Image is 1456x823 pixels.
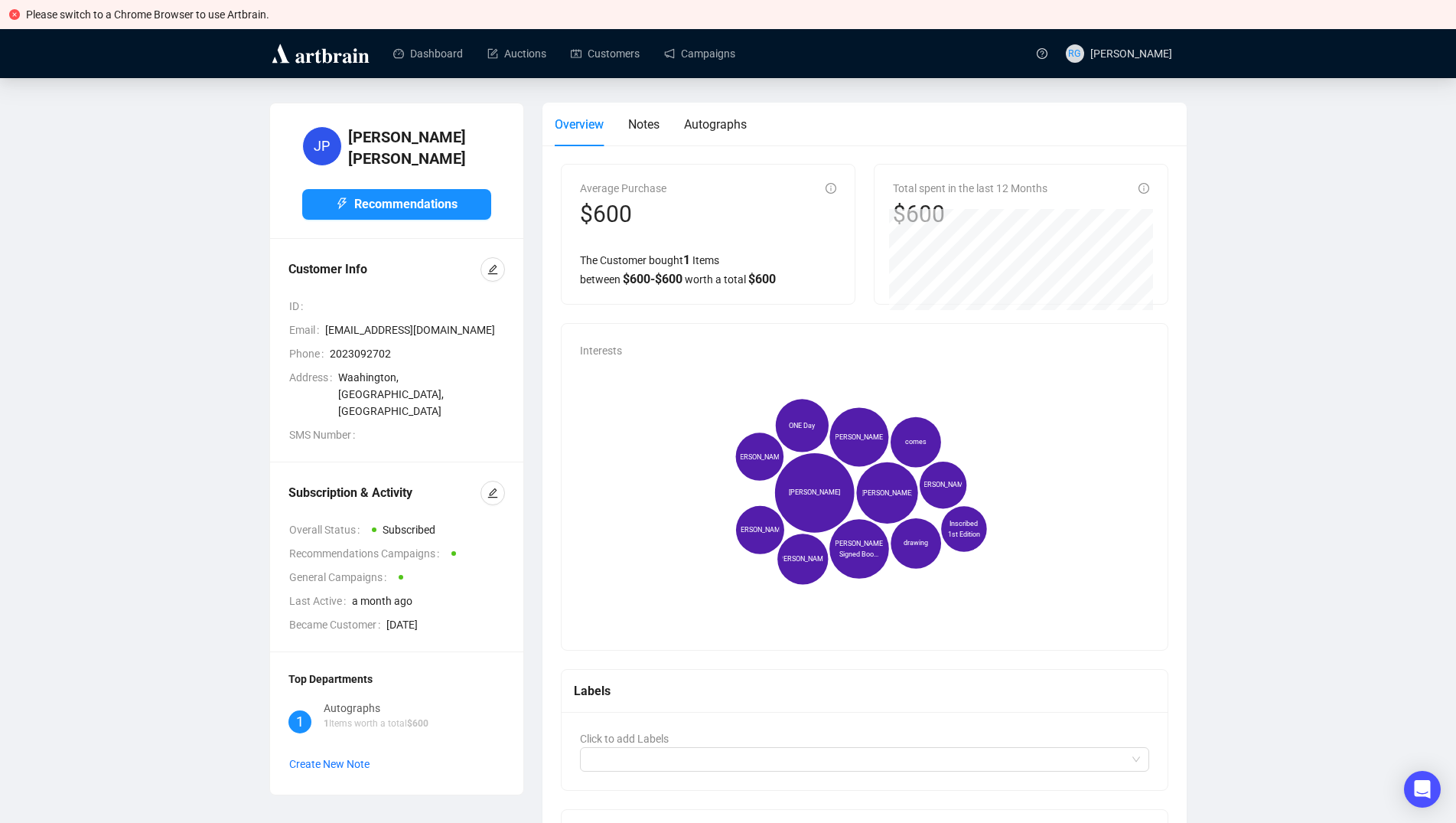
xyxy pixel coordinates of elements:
[288,671,505,687] div: Top Departments
[289,345,330,362] span: Phone
[289,758,370,770] span: Create New Note
[289,298,309,315] span: ID
[904,437,926,448] span: comes
[683,253,690,267] span: 1
[893,200,1047,229] div: $600
[571,34,640,73] a: Customers
[324,717,428,731] p: Items worth a total
[580,200,666,229] div: $600
[330,345,505,362] span: 2023092702
[288,484,480,502] div: Subscription & Activity
[833,432,884,443] span: [PERSON_NAME]
[555,117,604,132] span: Overview
[289,322,325,338] span: Email
[893,182,1047,194] span: Total spent in the last 12 Months
[487,488,498,498] span: edit
[26,6,1447,23] div: Please switch to a Chrome Browser to use Artbrain.
[1090,47,1172,60] span: [PERSON_NAME]
[904,538,928,549] span: drawing
[314,136,330,157] span: JP
[324,700,428,717] div: Autographs
[269,41,372,66] img: logo
[289,593,352,609] span: Last Active
[580,733,669,745] span: Click to add Labels
[386,616,505,633] span: [DATE]
[748,272,776,286] span: $ 600
[487,34,546,73] a: Auctions
[734,452,785,462] span: [PERSON_NAME]
[336,198,348,210] span: thunderbolt
[1138,183,1149,194] span: info-circle
[289,426,361,443] span: SMS Number
[487,264,498,275] span: edit
[325,322,505,338] span: [EMAIL_ADDRESS][DOMAIN_NAME]
[348,126,491,169] h4: [PERSON_NAME] [PERSON_NAME]
[580,250,836,289] div: The Customer bought Items between worth a total
[826,183,836,194] span: info-circle
[789,488,840,498] span: [PERSON_NAME]
[684,117,747,132] span: Autographs
[664,34,735,73] a: Campaigns
[9,9,20,20] span: close-circle
[393,34,463,73] a: Dashboard
[917,480,969,491] span: [PERSON_NAME]
[352,593,505,609] span: a month ago
[296,711,304,733] span: 1
[777,554,828,564] span: [PERSON_NAME]
[289,545,445,562] span: Recommendations Campaigns
[1037,48,1047,59] span: question-circle
[862,488,913,498] span: [PERSON_NAME]
[288,752,370,776] button: Create New Note
[789,420,815,431] span: ONE Day
[407,718,428,729] span: $ 600
[580,182,666,194] span: Average Purchase
[1404,771,1441,808] div: Open Intercom Messenger
[580,345,622,357] span: Interests
[289,521,366,538] span: Overall Status
[1028,29,1057,77] a: question-circle
[289,569,393,586] span: General Campaigns
[288,260,480,279] div: Customer Info
[383,524,435,536] span: Subscribed
[628,117,660,132] span: Notes
[734,524,785,535] span: [PERSON_NAME]
[354,194,458,214] span: Recommendations
[574,681,1156,701] div: Labels
[289,369,338,420] span: Address
[623,272,682,286] span: $ 600 - $ 600
[302,189,491,220] button: Recommendations
[1068,46,1081,61] span: RG
[833,538,884,560] span: [PERSON_NAME] Signed Boo...
[324,718,329,729] span: 1
[338,369,505,420] span: Waahington, [GEOGRAPHIC_DATA], [GEOGRAPHIC_DATA]
[946,518,982,540] span: Inscribed 1st Edition
[289,616,386,633] span: Became Customer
